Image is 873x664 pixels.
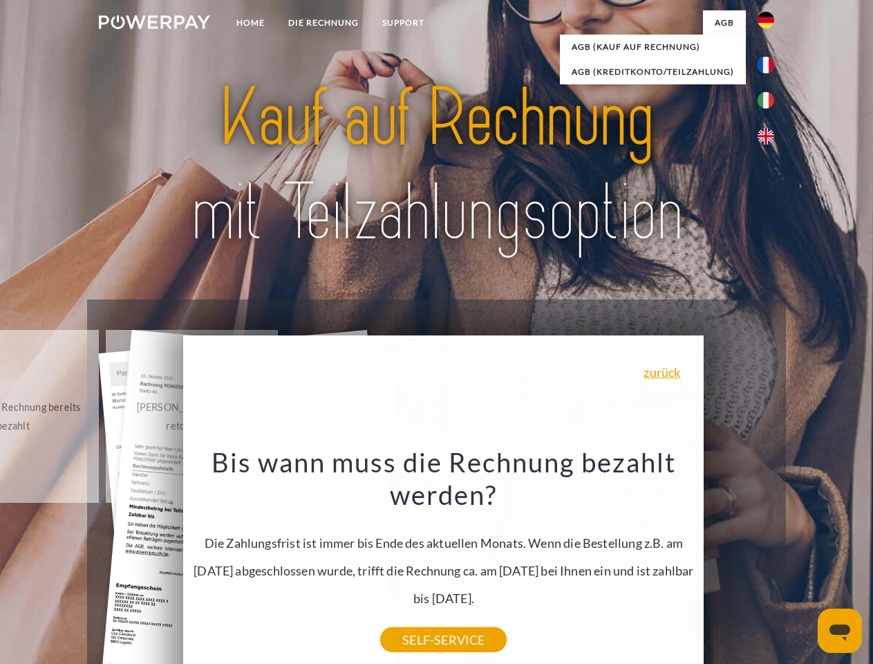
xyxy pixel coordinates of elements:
[758,128,774,145] img: en
[99,15,210,29] img: logo-powerpay-white.svg
[758,12,774,28] img: de
[758,92,774,109] img: it
[380,627,507,652] a: SELF-SERVICE
[276,10,370,35] a: DIE RECHNUNG
[560,35,746,59] a: AGB (Kauf auf Rechnung)
[191,445,696,512] h3: Bis wann muss die Rechnung bezahlt werden?
[191,445,696,640] div: Die Zahlungsfrist ist immer bis Ende des aktuellen Monats. Wenn die Bestellung z.B. am [DATE] abg...
[644,366,680,378] a: zurück
[132,66,741,265] img: title-powerpay_de.svg
[114,398,270,435] div: [PERSON_NAME] wurde retourniert
[703,10,746,35] a: agb
[818,609,862,653] iframe: Schaltfläche zum Öffnen des Messaging-Fensters
[758,57,774,73] img: fr
[370,10,436,35] a: SUPPORT
[560,59,746,84] a: AGB (Kreditkonto/Teilzahlung)
[225,10,276,35] a: Home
